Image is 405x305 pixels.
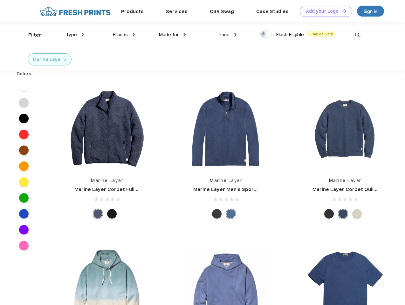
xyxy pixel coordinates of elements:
[12,71,36,77] div: Colors
[210,178,242,183] a: Marine Layer
[303,86,388,171] img: func=resize&h=266
[210,9,234,14] a: CSR Swag
[33,56,62,63] div: Marine Layer
[218,32,230,37] span: Price
[38,6,113,17] img: fo%20logo%202.webp
[64,59,66,61] img: filter_cancel.svg
[212,209,222,219] div: Charcoal
[91,178,123,183] a: Marine Layer
[66,32,77,37] span: Type
[65,86,149,171] img: func=resize&h=266
[113,32,128,37] span: Brands
[329,178,361,183] a: Marine Layer
[121,9,144,14] a: Products
[184,86,268,171] img: func=resize&h=266
[107,209,117,219] div: Black
[276,32,304,37] span: Flash Eligible
[159,32,179,37] span: Made for
[357,6,384,17] a: Sign in
[183,33,186,37] img: dropdown.png
[133,33,135,37] img: dropdown.png
[226,209,236,219] div: Deep Denim
[306,31,335,37] span: 5 Day Delivery
[93,209,103,219] div: Navy
[342,9,346,13] img: DT
[166,9,188,14] a: Services
[352,30,363,40] img: desktop_search.svg
[306,9,339,14] div: Add your Logo
[82,33,84,37] img: dropdown.png
[364,8,377,15] div: Sign in
[28,31,41,39] div: Filter
[352,209,362,219] div: Oat Heather
[74,186,162,192] a: Marine Layer Corbet Full-Zip Jacket
[324,209,334,219] div: Charcoal
[193,186,285,192] a: Marine Layer Men's Sport Quarter Zip
[234,33,237,37] img: dropdown.png
[338,209,348,219] div: Navy Heather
